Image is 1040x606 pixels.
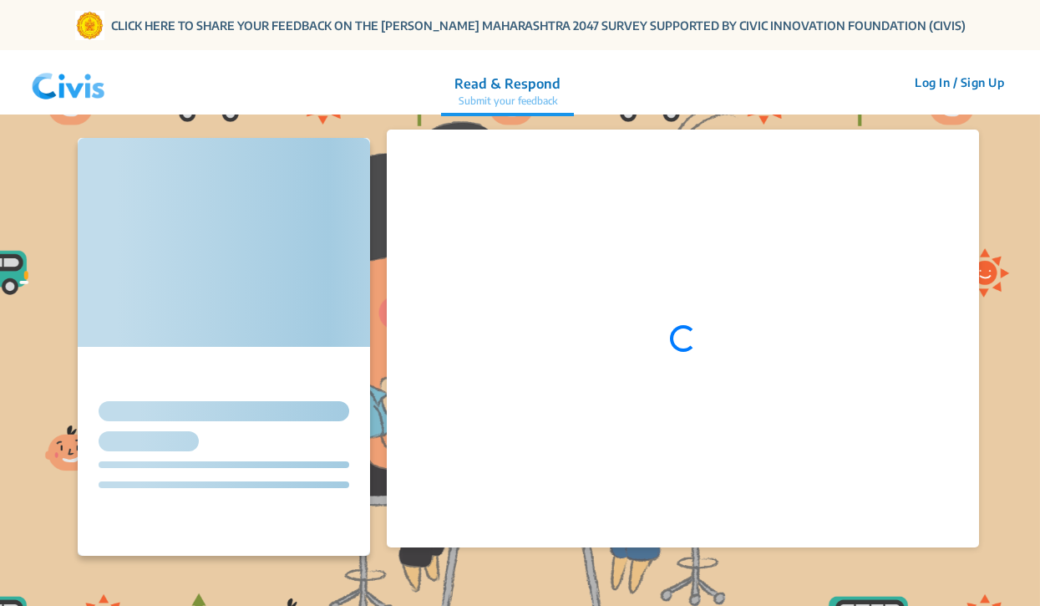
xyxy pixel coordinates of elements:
p: Submit your feedback [454,94,561,109]
button: Log In / Sign Up [904,69,1015,95]
a: CLICK HERE TO SHARE YOUR FEEDBACK ON THE [PERSON_NAME] MAHARASHTRA 2047 SURVEY SUPPORTED BY CIVIC... [111,17,966,34]
p: Read & Respond [454,74,561,94]
img: Gom Logo [75,11,104,40]
img: navlogo.png [25,58,112,108]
